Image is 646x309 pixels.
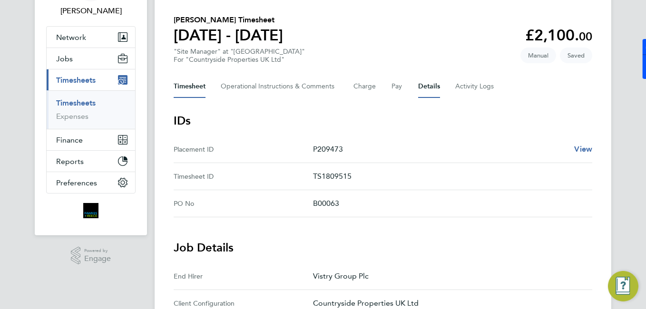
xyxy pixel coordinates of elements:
[47,69,135,90] button: Timesheets
[520,48,556,63] span: This timesheet was manually created.
[392,75,403,98] button: Pay
[174,171,313,182] div: Timesheet ID
[46,203,136,218] a: Go to home page
[174,56,305,64] div: For "Countryside Properties UK Ltd"
[574,145,592,154] span: View
[313,270,585,282] p: Vistry Group Plc
[574,144,592,155] a: View
[174,144,313,155] div: Placement ID
[608,271,638,301] button: Engage Resource Center
[313,144,567,155] p: P209473
[313,298,585,309] p: Countryside Properties UK Ltd
[313,171,585,182] p: TS1809515
[83,203,98,218] img: bromak-logo-retina.png
[47,172,135,193] button: Preferences
[560,48,592,63] span: This timesheet is Saved.
[174,26,283,45] h1: [DATE] - [DATE]
[47,90,135,129] div: Timesheets
[455,75,495,98] button: Activity Logs
[56,76,96,85] span: Timesheets
[174,198,313,209] div: PO No
[47,151,135,172] button: Reports
[56,33,86,42] span: Network
[418,75,440,98] button: Details
[353,75,376,98] button: Charge
[56,157,84,166] span: Reports
[56,135,83,145] span: Finance
[174,298,313,309] div: Client Configuration
[46,5,136,17] span: Robyn Clarke
[174,14,283,26] h2: [PERSON_NAME] Timesheet
[84,247,111,255] span: Powered by
[47,27,135,48] button: Network
[579,29,592,43] span: 00
[525,26,592,44] app-decimal: £2,100.
[56,98,96,107] a: Timesheets
[174,240,592,255] h3: Job Details
[47,48,135,69] button: Jobs
[84,255,111,263] span: Engage
[174,270,313,282] div: End Hirer
[56,112,88,121] a: Expenses
[56,178,97,187] span: Preferences
[174,113,592,128] h3: IDs
[47,129,135,150] button: Finance
[313,198,585,209] p: B00063
[221,75,338,98] button: Operational Instructions & Comments
[174,48,305,64] div: "Site Manager" at "[GEOGRAPHIC_DATA]"
[56,54,73,63] span: Jobs
[174,75,206,98] button: Timesheet
[71,247,111,265] a: Powered byEngage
